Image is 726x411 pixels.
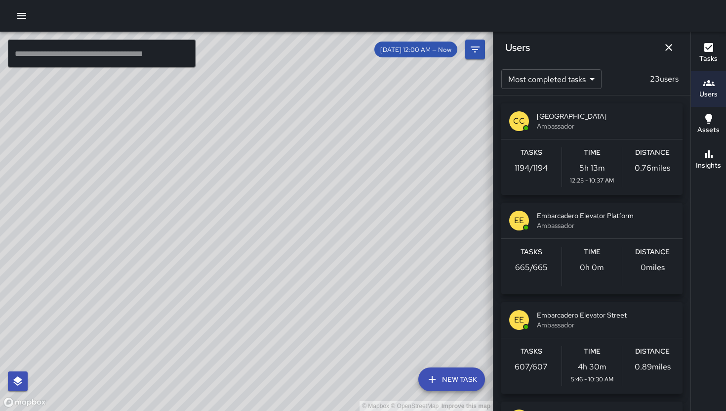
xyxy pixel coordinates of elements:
[521,147,542,158] h6: Tasks
[699,53,718,64] h6: Tasks
[571,375,613,385] span: 5:46 - 10:30 AM
[570,176,614,186] span: 12:25 - 10:37 AM
[521,346,542,357] h6: Tasks
[465,40,485,59] button: Filters
[691,71,726,107] button: Users
[521,247,542,258] h6: Tasks
[501,103,683,195] button: CC[GEOGRAPHIC_DATA]AmbassadorTasks1194/1194Time5h 13m12:25 - 10:37 AMDistance0.76miles
[699,89,718,100] h6: Users
[537,111,675,121] span: [GEOGRAPHIC_DATA]
[635,361,671,373] p: 0.89 miles
[584,346,601,357] h6: Time
[635,147,670,158] h6: Distance
[514,314,524,326] p: EE
[537,121,675,131] span: Ambassador
[578,361,606,373] p: 4h 30m
[501,302,683,394] button: EEEmbarcadero Elevator StreetAmbassadorTasks607/607Time4h 30m5:46 - 10:30 AMDistance0.89miles
[537,221,675,230] span: Ambassador
[691,107,726,142] button: Assets
[691,142,726,178] button: Insights
[418,367,485,391] button: New Task
[584,247,601,258] h6: Time
[579,162,605,174] p: 5h 13m
[501,69,602,89] div: Most completed tasks
[635,346,670,357] h6: Distance
[515,162,548,174] p: 1194 / 1194
[580,262,604,274] p: 0h 0m
[513,115,525,127] p: CC
[537,320,675,330] span: Ambassador
[501,203,683,294] button: EEEmbarcadero Elevator PlatformAmbassadorTasks665/665Time0h 0mDistance0miles
[374,46,457,54] span: [DATE] 12:00 AM — Now
[646,73,683,85] p: 23 users
[635,162,670,174] p: 0.76 miles
[537,310,675,320] span: Embarcadero Elevator Street
[641,262,665,274] p: 0 miles
[696,160,721,171] h6: Insights
[537,211,675,221] span: Embarcadero Elevator Platform
[515,262,548,274] p: 665 / 665
[505,40,530,55] h6: Users
[515,361,548,373] p: 607 / 607
[697,125,720,136] h6: Assets
[514,215,524,227] p: EE
[584,147,601,158] h6: Time
[635,247,670,258] h6: Distance
[691,36,726,71] button: Tasks
[659,38,679,57] button: Dismiss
